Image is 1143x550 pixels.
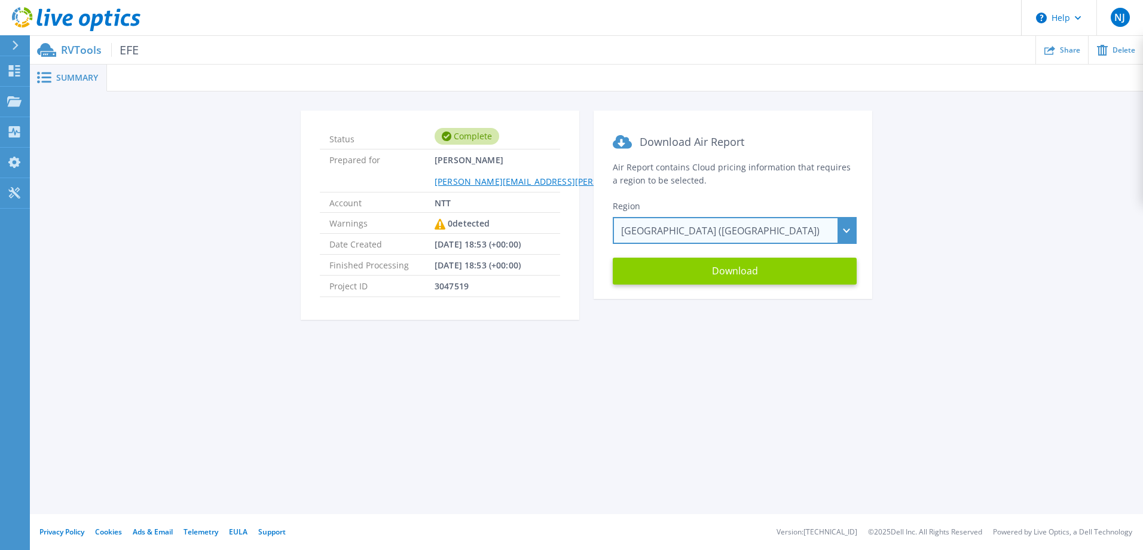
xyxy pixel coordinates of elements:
div: [GEOGRAPHIC_DATA] ([GEOGRAPHIC_DATA]) [613,217,857,244]
span: Delete [1113,47,1135,54]
p: RVTools [61,43,139,57]
a: Support [258,527,286,537]
span: Finished Processing [329,255,435,275]
span: NJ [1114,13,1125,22]
span: NTT [435,192,451,212]
a: Cookies [95,527,122,537]
a: Privacy Policy [39,527,84,537]
span: Account [329,192,435,212]
span: [DATE] 18:53 (+00:00) [435,234,521,254]
span: [PERSON_NAME] [435,149,713,191]
span: Share [1060,47,1080,54]
span: Summary [56,74,98,82]
span: [DATE] 18:53 (+00:00) [435,255,521,275]
a: Telemetry [184,527,218,537]
span: Air Report contains Cloud pricing information that requires a region to be selected. [613,161,851,186]
div: Complete [435,128,499,145]
li: Powered by Live Optics, a Dell Technology [993,528,1132,536]
span: Project ID [329,276,435,296]
span: Date Created [329,234,435,254]
span: Warnings [329,213,435,233]
li: Version: [TECHNICAL_ID] [777,528,857,536]
a: [PERSON_NAME][EMAIL_ADDRESS][PERSON_NAME][DOMAIN_NAME] [435,176,713,187]
span: 3047519 [435,276,469,296]
span: Region [613,200,640,212]
a: Ads & Email [133,527,173,537]
span: EFE [111,43,139,57]
button: Download [613,258,857,285]
div: 0 detected [435,213,490,234]
li: © 2025 Dell Inc. All Rights Reserved [868,528,982,536]
span: Download Air Report [640,135,744,149]
span: Prepared for [329,149,435,191]
span: Status [329,129,435,144]
a: EULA [229,527,247,537]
